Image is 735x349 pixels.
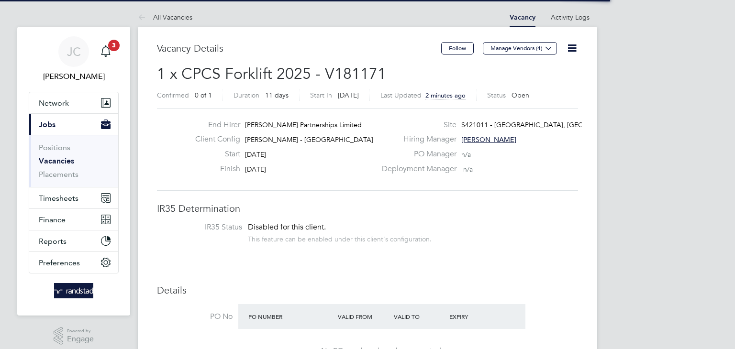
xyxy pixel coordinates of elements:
a: All Vacancies [138,13,192,22]
span: Reports [39,237,67,246]
span: Finance [39,215,66,224]
label: Start In [310,91,332,99]
button: Follow [441,42,474,55]
span: S421011 - [GEOGRAPHIC_DATA], [GEOGRAPHIC_DATA]… [461,120,643,129]
span: Disabled for this client. [248,222,326,232]
div: PO Number [246,308,335,325]
label: Site [376,120,457,130]
label: Client Config [188,134,240,144]
span: [PERSON_NAME] Partnerships Limited [245,120,362,129]
button: Reports [29,230,118,251]
label: Confirmed [157,91,189,99]
span: [DATE] [338,91,359,99]
span: Open [512,91,529,99]
button: Jobs [29,114,118,135]
span: 1 x CPCS Forklift 2025 - V181171 [157,65,386,83]
button: Network [29,92,118,113]
span: Timesheets [39,194,78,203]
span: [DATE] [245,165,266,174]
a: Powered byEngage [54,327,94,345]
img: randstad-logo-retina.png [54,283,94,298]
div: This feature can be enabled under this client's configuration. [248,232,432,243]
label: Duration [234,91,259,99]
span: n/a [463,165,473,174]
button: Manage Vendors (4) [483,42,557,55]
div: Valid From [335,308,391,325]
button: Timesheets [29,187,118,208]
span: 0 of 1 [195,91,212,99]
span: Engage [67,335,94,343]
a: Vacancies [39,156,74,165]
a: Vacancy [510,13,535,22]
a: Placements [39,170,78,179]
span: Preferences [39,258,80,267]
a: 3 [96,36,115,67]
label: PO No [157,312,233,322]
label: Status [487,91,506,99]
span: [PERSON_NAME] [461,135,516,144]
span: [PERSON_NAME] - [GEOGRAPHIC_DATA] [245,135,373,144]
h3: IR35 Determination [157,202,578,215]
h3: Details [157,284,578,296]
label: Hiring Manager [376,134,457,144]
button: Finance [29,209,118,230]
span: 2 minutes ago [425,91,466,99]
label: Deployment Manager [376,164,457,174]
label: PO Manager [376,149,457,159]
span: n/a [461,150,471,159]
span: 3 [108,40,120,51]
a: JC[PERSON_NAME] [29,36,119,82]
span: Jobs [39,120,56,129]
a: Positions [39,143,70,152]
span: [DATE] [245,150,266,159]
label: Finish [188,164,240,174]
label: Start [188,149,240,159]
nav: Main navigation [17,27,130,316]
span: JC [67,45,81,58]
span: 11 days [265,91,289,99]
span: Jovan Cosentino [29,71,119,82]
label: IR35 Status [167,222,242,232]
label: End Hirer [188,120,240,130]
span: Network [39,98,69,108]
div: Expiry [447,308,503,325]
div: Jobs [29,135,118,187]
div: Valid To [391,308,447,325]
span: Powered by [67,327,94,335]
a: Go to home page [29,283,119,298]
h3: Vacancy Details [157,42,441,55]
a: Activity Logs [551,13,590,22]
label: Last Updated [380,91,422,99]
button: Preferences [29,252,118,273]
